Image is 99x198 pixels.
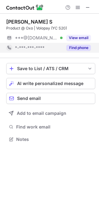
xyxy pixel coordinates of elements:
[6,25,95,31] div: Product @ Oxo | Volopay (YC S20)
[66,35,91,41] button: Reveal Button
[16,124,93,130] span: Find work email
[16,137,93,142] span: Notes
[6,108,95,119] button: Add to email campaign
[15,35,58,41] span: ***@[DOMAIN_NAME]
[6,78,95,89] button: AI write personalized message
[6,63,95,74] button: save-profile-one-click
[6,135,95,144] button: Notes
[17,111,66,116] span: Add to email campaign
[17,66,84,71] div: Save to List / ATS / CRM
[6,93,95,104] button: Send email
[17,81,83,86] span: AI write personalized message
[66,45,91,51] button: Reveal Button
[6,4,44,11] img: ContactOut v5.3.10
[17,96,41,101] span: Send email
[6,123,95,131] button: Find work email
[6,19,52,25] div: [PERSON_NAME] S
